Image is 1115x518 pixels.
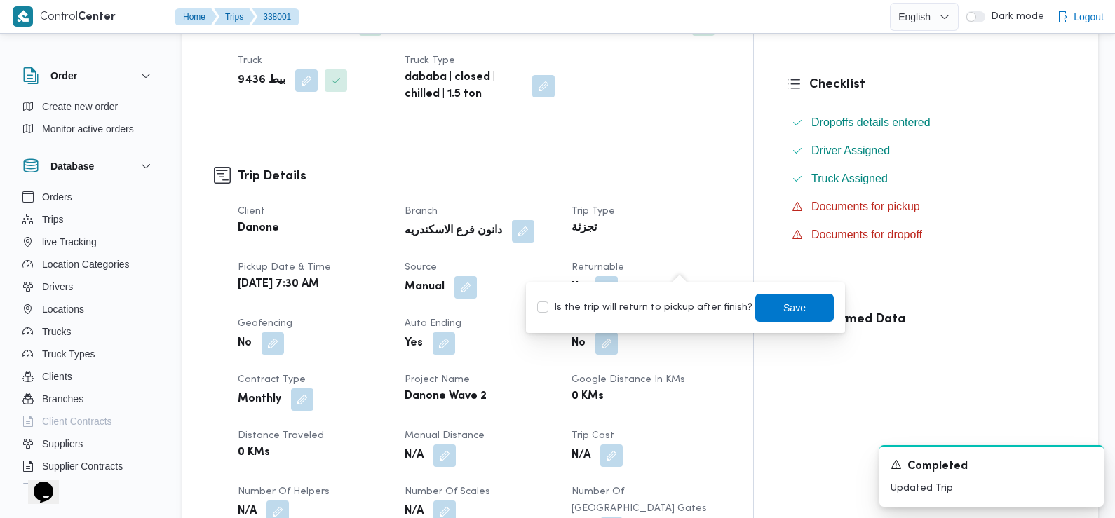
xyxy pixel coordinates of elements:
button: Documents for dropoff [786,224,1067,246]
div: Order [11,95,165,146]
button: Create new order [17,95,160,118]
span: Distance Traveled [238,431,324,440]
span: Save [783,299,806,316]
span: Suppliers [42,435,83,452]
span: Truck Assigned [811,172,888,184]
b: N/A [405,447,424,464]
button: Devices [17,477,160,500]
span: Number of Helpers [238,487,330,496]
h3: Trip Details [238,167,722,186]
span: Create new order [42,98,118,115]
b: No [238,335,252,352]
b: [DATE] 7:30 AM [238,276,319,293]
button: live Tracking [17,231,160,253]
span: Source [405,263,437,272]
h3: Confirmed Data [809,310,1067,329]
b: بيط 9436 [238,72,285,89]
button: Drivers [17,275,160,298]
span: Driver Assigned [811,142,890,159]
button: Documents for pickup [786,196,1067,218]
button: Driver Assigned [786,139,1067,162]
label: Is the trip will return to pickup after finish? [537,299,752,316]
span: Dropoffs details entered [811,116,931,128]
h3: Checklist [809,75,1067,94]
button: Trips [17,208,160,231]
span: Number of Scales [405,487,490,496]
span: Trip Cost [572,431,614,440]
span: Monitor active orders [42,121,134,137]
span: Google distance in KMs [572,375,685,384]
span: Trips [42,211,64,228]
button: Suppliers [17,432,160,455]
span: Orders [42,189,72,205]
button: Clients [17,365,160,388]
span: Project Name [405,375,470,384]
span: Returnable [572,263,624,272]
button: Client Contracts [17,410,160,432]
h3: Order [50,67,77,84]
b: Manual [405,279,445,296]
span: Client [238,207,265,216]
span: Auto Ending [405,319,461,328]
div: Database [11,186,165,489]
button: Logout [1051,3,1109,31]
button: Database [22,158,154,175]
b: 0 KMs [238,444,270,461]
button: Dropoffs details entered [786,111,1067,134]
iframe: chat widget [14,462,59,504]
button: Trucks [17,320,160,343]
span: Driver Assigned [811,144,890,156]
span: Dark mode [985,11,1044,22]
button: 338001 [252,8,299,25]
b: N/A [572,447,590,464]
b: No [572,335,586,352]
button: Home [175,8,217,25]
span: Branch [405,207,438,216]
div: Notification [891,458,1093,475]
span: Client Contracts [42,413,112,430]
span: Pickup date & time [238,263,331,272]
span: Branches [42,390,83,407]
span: Drivers [42,278,73,295]
span: Truck Types [42,346,95,362]
span: Contract Type [238,375,306,384]
span: Trip Type [572,207,615,216]
span: Truck [238,56,262,65]
b: dababa | closed | chilled | 1.5 ton [405,69,522,103]
button: Monitor active orders [17,118,160,140]
span: Location Categories [42,256,130,273]
span: Logout [1074,8,1104,25]
img: X8yXhbKr1z7QwAAAABJRU5ErkJggg== [13,6,33,27]
span: Devices [42,480,77,497]
button: Locations [17,298,160,320]
button: Orders [17,186,160,208]
b: Yes [405,335,423,352]
b: دانون فرع الاسكندريه [405,223,502,240]
span: Geofencing [238,319,292,328]
span: Manual Distance [405,431,485,440]
b: Center [78,12,116,22]
b: 0 KMs [572,388,604,405]
span: Documents for pickup [811,200,920,212]
span: Truck Type [405,56,455,65]
span: Locations [42,301,84,318]
b: Danone [238,220,279,237]
button: Supplier Contracts [17,455,160,477]
button: Truck Assigned [786,168,1067,190]
b: Monthly [238,391,281,408]
button: Truck Types [17,343,160,365]
span: Supplier Contracts [42,458,123,475]
span: live Tracking [42,233,97,250]
span: Documents for dropoff [811,226,922,243]
b: No [572,279,586,296]
span: Number of [GEOGRAPHIC_DATA] Gates [572,487,707,513]
button: Save [755,294,834,322]
span: Documents for dropoff [811,229,922,240]
h3: Database [50,158,94,175]
button: Location Categories [17,253,160,275]
b: تجزئة [572,220,597,237]
button: Trips [214,8,255,25]
span: Truck Assigned [811,170,888,187]
span: Dropoffs details entered [811,114,931,131]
